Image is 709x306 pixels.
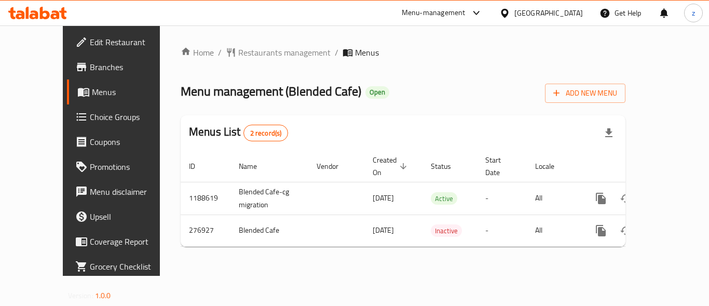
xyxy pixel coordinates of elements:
[67,229,181,254] a: Coverage Report
[239,160,270,172] span: Name
[243,125,289,141] div: Total records count
[527,215,580,246] td: All
[431,225,462,237] span: Inactive
[365,88,389,97] span: Open
[181,46,214,59] a: Home
[545,84,625,103] button: Add New Menu
[181,46,625,59] nav: breadcrumb
[589,218,613,243] button: more
[238,46,331,59] span: Restaurants management
[90,235,173,248] span: Coverage Report
[67,55,181,79] a: Branches
[230,215,308,246] td: Blended Cafe
[67,104,181,129] a: Choice Groups
[181,215,230,246] td: 276927
[692,7,695,19] span: z
[514,7,583,19] div: [GEOGRAPHIC_DATA]
[90,161,173,173] span: Promotions
[181,79,361,103] span: Menu management ( Blended Cafe )
[553,87,617,100] span: Add New Menu
[477,215,527,246] td: -
[67,179,181,204] a: Menu disclaimer
[92,86,173,98] span: Menus
[189,124,288,141] h2: Menus List
[535,160,568,172] span: Locale
[527,182,580,215] td: All
[90,36,173,48] span: Edit Restaurant
[317,160,352,172] span: Vendor
[67,79,181,104] a: Menus
[68,289,93,302] span: Version:
[580,151,697,182] th: Actions
[181,182,230,215] td: 1188619
[67,204,181,229] a: Upsell
[373,191,394,205] span: [DATE]
[226,46,331,59] a: Restaurants management
[431,160,465,172] span: Status
[431,224,462,237] div: Inactive
[95,289,111,302] span: 1.0.0
[402,7,466,19] div: Menu-management
[90,185,173,198] span: Menu disclaimer
[90,210,173,223] span: Upsell
[67,254,181,279] a: Grocery Checklist
[218,46,222,59] li: /
[335,46,338,59] li: /
[67,30,181,55] a: Edit Restaurant
[431,193,457,205] span: Active
[244,128,288,138] span: 2 record(s)
[373,223,394,237] span: [DATE]
[189,160,209,172] span: ID
[90,136,173,148] span: Coupons
[589,186,613,211] button: more
[90,111,173,123] span: Choice Groups
[365,86,389,99] div: Open
[477,182,527,215] td: -
[67,154,181,179] a: Promotions
[67,129,181,154] a: Coupons
[355,46,379,59] span: Menus
[596,121,621,145] div: Export file
[373,154,410,179] span: Created On
[181,151,697,247] table: enhanced table
[485,154,514,179] span: Start Date
[90,260,173,273] span: Grocery Checklist
[90,61,173,73] span: Branches
[230,182,308,215] td: Blended Cafe-cg migration
[613,218,638,243] button: Change Status
[613,186,638,211] button: Change Status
